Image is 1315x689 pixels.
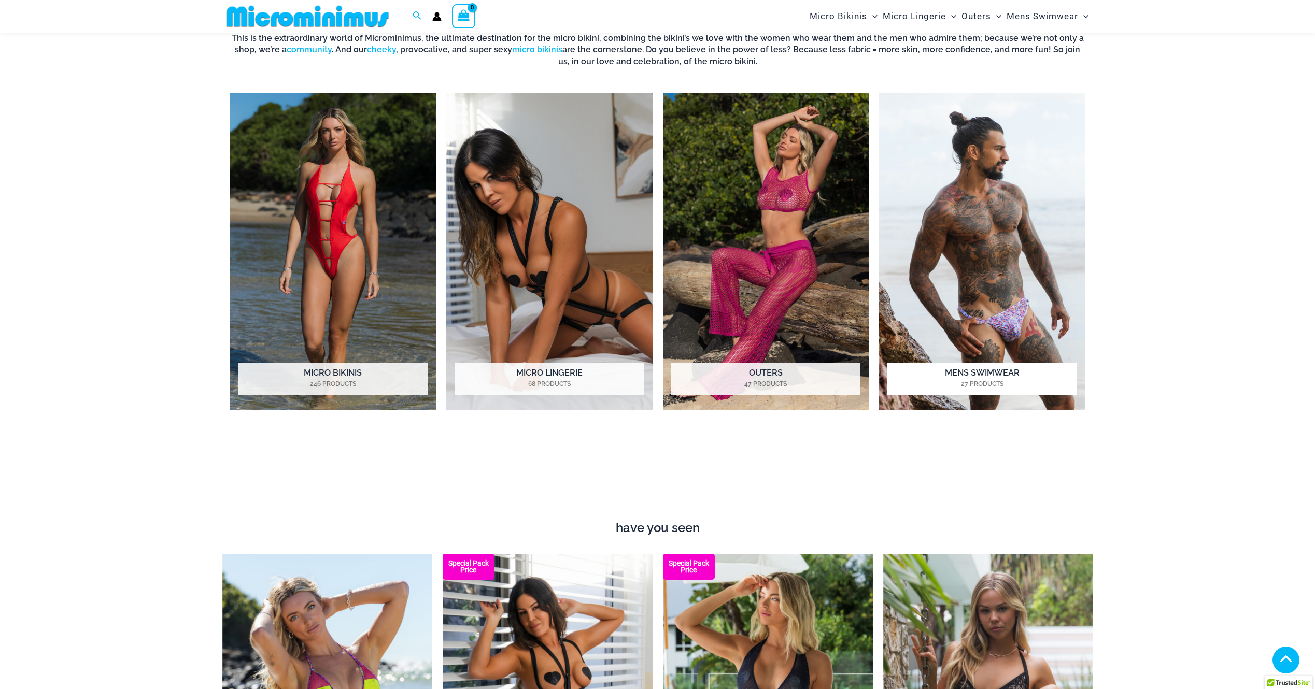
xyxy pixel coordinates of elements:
[222,5,393,28] img: MM SHOP LOGO FLAT
[1007,3,1078,30] span: Mens Swimwear
[452,4,476,28] a: View Shopping Cart, empty
[446,93,653,410] img: Micro Lingerie
[807,3,880,30] a: Micro BikinisMenu ToggleMenu Toggle
[1078,3,1088,30] span: Menu Toggle
[367,45,396,54] a: cheeky
[879,93,1085,410] img: Mens Swimwear
[238,379,428,389] mark: 246 Products
[879,93,1085,410] a: Visit product category Mens Swimwear
[887,363,1077,395] h2: Mens Swimwear
[805,2,1093,31] nav: Site Navigation
[413,10,422,23] a: Search icon link
[222,521,1093,536] h4: have you seen
[1004,3,1091,30] a: Mens SwimwearMenu ToggleMenu Toggle
[671,379,860,389] mark: 47 Products
[230,93,436,410] a: Visit product category Micro Bikinis
[230,437,1085,515] iframe: TrustedSite Certified
[455,363,644,395] h2: Micro Lingerie
[432,12,442,21] a: Account icon link
[663,93,869,410] img: Outers
[455,379,644,389] mark: 68 Products
[887,379,1077,389] mark: 27 Products
[446,93,653,410] a: Visit product category Micro Lingerie
[883,3,946,30] span: Micro Lingerie
[443,560,494,573] b: Special Pack Price
[230,33,1085,67] h6: This is the extraordinary world of Microminimus, the ultimate destination for the micro bikini, c...
[238,363,428,395] h2: Micro Bikinis
[512,45,562,54] a: micro bikinis
[663,93,869,410] a: Visit product category Outers
[663,560,715,573] b: Special Pack Price
[959,3,1004,30] a: OutersMenu ToggleMenu Toggle
[671,363,860,395] h2: Outers
[880,3,959,30] a: Micro LingerieMenu ToggleMenu Toggle
[230,93,436,410] img: Micro Bikinis
[287,45,332,54] a: community
[946,3,956,30] span: Menu Toggle
[810,3,867,30] span: Micro Bikinis
[961,3,991,30] span: Outers
[991,3,1001,30] span: Menu Toggle
[867,3,878,30] span: Menu Toggle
